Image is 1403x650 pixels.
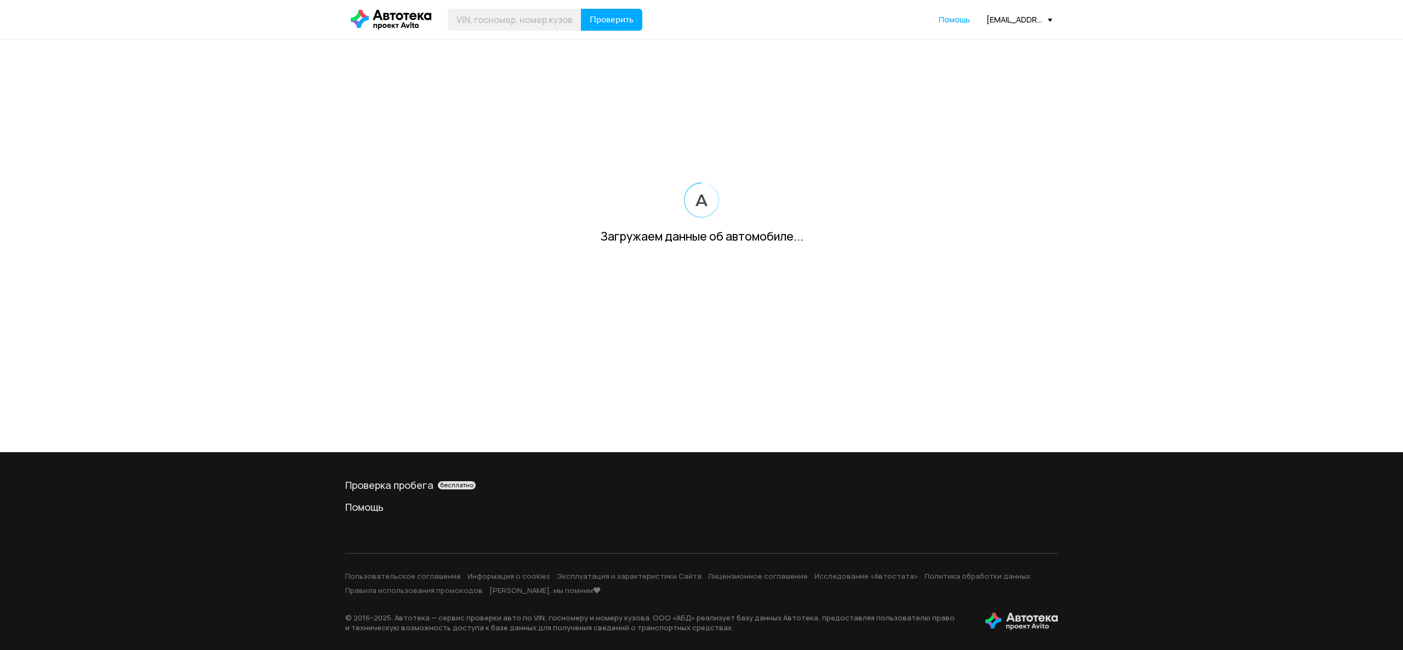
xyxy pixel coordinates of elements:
[345,500,1058,514] a: Помощь
[985,613,1058,630] img: tWS6KzJlK1XUpy65r7uaHVIs4JI6Dha8Nraz9T2hA03BhoCc4MtbvZCxBLwJIh+mQSIAkLBJpqMoKVdP8sONaFJLCz6I0+pu7...
[345,613,968,632] p: © 2016– 2025 . Автотека — сервис проверки авто по VIN, госномеру и номеру кузова. ООО «АБД» реали...
[925,571,1030,581] a: Политика обработки данных
[440,481,474,489] span: бесплатно
[708,571,808,581] a: Лицензионное соглашение
[345,478,1058,492] div: Проверка пробега
[345,571,461,581] a: Пользовательское соглашение
[557,571,701,581] a: Эксплуатация и характеристики Сайта
[448,9,581,31] input: VIN, госномер, номер кузова
[600,229,803,244] div: Загружаем данные об автомобиле...
[345,478,1058,492] a: Проверка пробегабесплатно
[581,9,642,31] button: Проверить
[939,14,970,25] a: Помощь
[467,571,550,581] a: Информация о cookies
[489,585,601,595] a: [PERSON_NAME], мы помним
[345,585,483,595] a: Правила использования промокодов
[986,14,1052,25] div: [EMAIL_ADDRESS][DOMAIN_NAME]
[814,571,918,581] a: Исследование «Автостата»
[590,15,634,24] span: Проверить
